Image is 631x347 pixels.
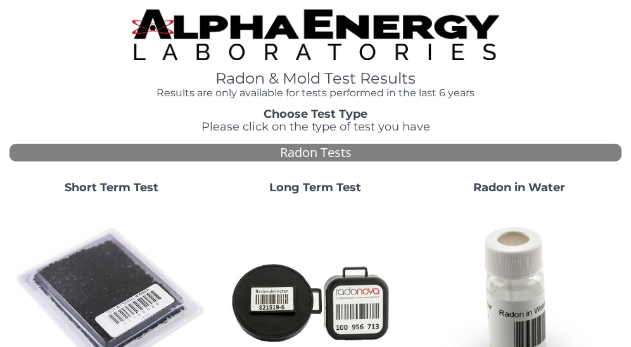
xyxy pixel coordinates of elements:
h1: Radon & Mold Test Results [132,70,499,87]
strong: Long Term Test [269,180,361,194]
span: Please click on the type of test you have [201,120,430,134]
h4: Results are only available for tests performed in the last 6 years [132,87,499,99]
div: Radon Tests [10,144,621,162]
strong: Choose Test Type [264,107,367,121]
strong: Radon in Water [473,180,565,194]
img: TightCrop.jpg [132,9,499,60]
strong: Short Term Test [65,180,158,194]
